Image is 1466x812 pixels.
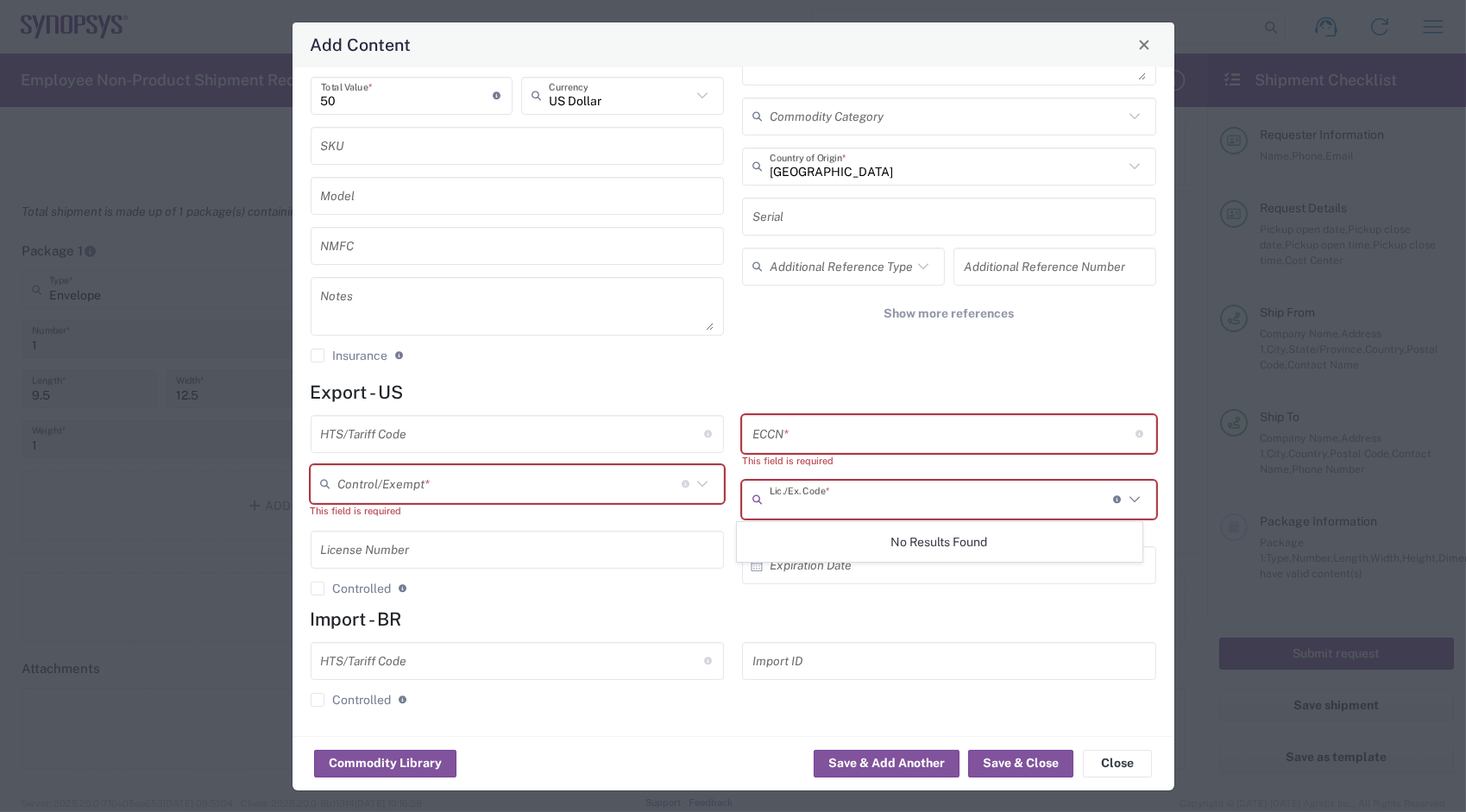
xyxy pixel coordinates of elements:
[742,453,1156,469] div: This field is required
[311,349,388,362] label: Insurance
[737,522,1142,562] div: No Results Found
[310,32,411,57] h4: Add Content
[311,608,1156,630] h4: Import - BR
[968,750,1073,777] button: Save & Close
[814,750,960,777] button: Save & Add Another
[311,582,392,595] label: Controlled
[311,693,392,707] label: Controlled
[1083,750,1152,777] button: Close
[311,381,1156,403] h4: Export - US
[742,519,1156,534] div: This field is required
[314,750,456,777] button: Commodity Library
[884,305,1014,322] span: Show more references
[1132,33,1156,57] button: Close
[311,503,725,519] div: This field is required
